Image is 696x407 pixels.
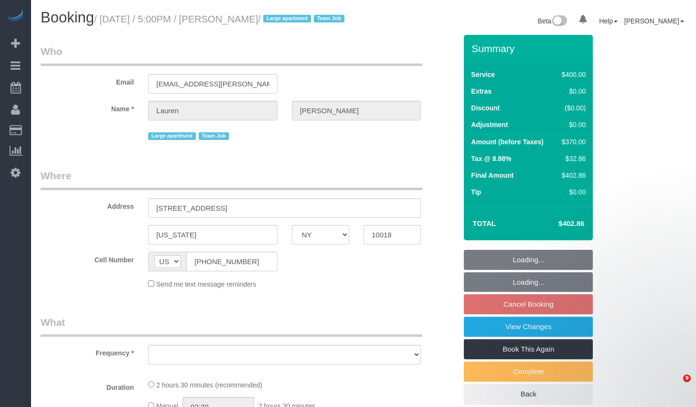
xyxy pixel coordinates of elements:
[530,220,584,228] h4: $402.86
[148,74,277,94] input: Email
[471,103,500,113] label: Discount
[471,70,495,79] label: Service
[156,381,262,389] span: 2 hours 30 minutes (recommended)
[148,132,195,140] span: Large apartment
[471,137,543,147] label: Amount (before Taxes)
[558,137,586,147] div: $370.00
[258,14,347,24] span: /
[33,198,141,211] label: Address
[551,15,567,28] img: New interface
[33,101,141,114] label: Name *
[33,252,141,265] label: Cell Number
[558,103,586,113] div: ($0.00)
[6,10,25,23] img: Automaid Logo
[558,171,586,180] div: $402.86
[471,120,508,129] label: Adjustment
[471,43,588,54] h3: Summary
[624,17,684,25] a: [PERSON_NAME]
[41,9,94,26] span: Booking
[599,17,618,25] a: Help
[33,74,141,87] label: Email
[558,120,586,129] div: $0.00
[41,169,422,190] legend: Where
[263,15,311,22] span: Large apartment
[464,384,593,404] a: Back
[464,339,593,359] a: Book This Again
[314,15,344,22] span: Team Job
[186,252,277,271] input: Cell Number
[538,17,568,25] a: Beta
[292,101,421,120] input: Last Name
[471,171,514,180] label: Final Amount
[558,86,586,96] div: $0.00
[33,345,141,358] label: Frequency *
[558,187,586,197] div: $0.00
[33,379,141,392] label: Duration
[41,315,422,337] legend: What
[199,132,229,140] span: Team Job
[41,44,422,66] legend: Who
[683,375,691,382] span: 9
[558,70,586,79] div: $400.00
[94,14,347,24] small: / [DATE] / 5:00PM / [PERSON_NAME]
[156,280,256,288] span: Send me text message reminders
[471,154,511,163] label: Tax @ 8.88%
[472,219,496,227] strong: Total
[664,375,686,397] iframe: Intercom live chat
[148,225,277,245] input: City
[464,317,593,337] a: View Changes
[471,187,481,197] label: Tip
[471,86,492,96] label: Extras
[148,101,277,120] input: First Name
[364,225,421,245] input: Zip Code
[558,154,586,163] div: $32.86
